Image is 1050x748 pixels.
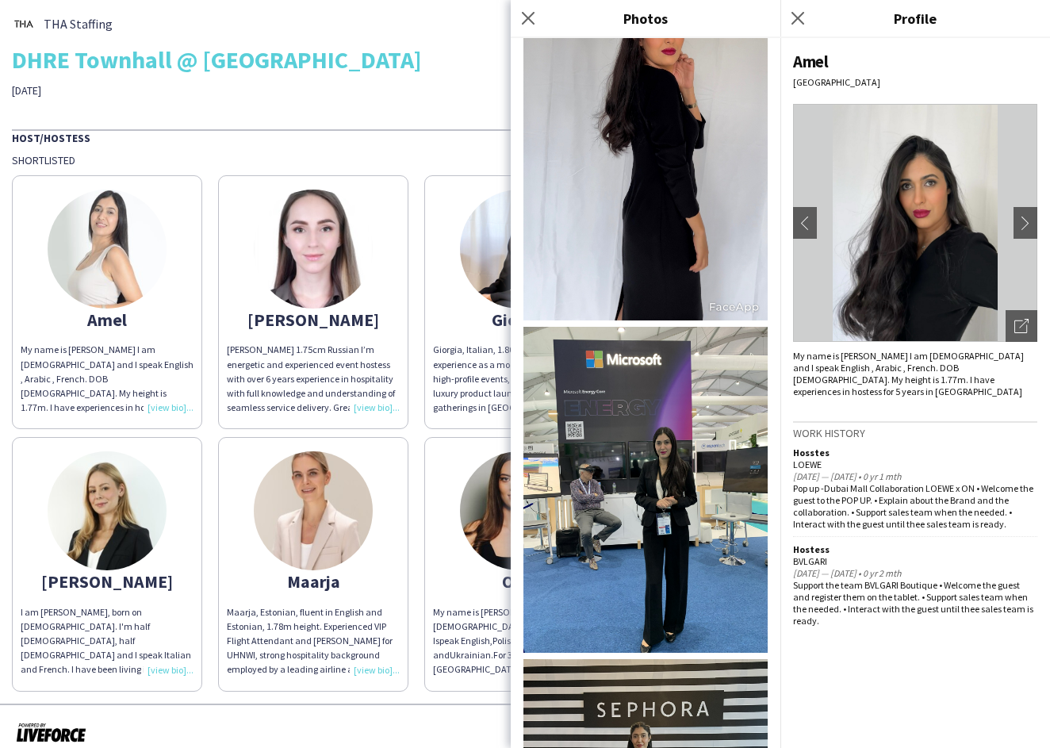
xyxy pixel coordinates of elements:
div: Host/Hostess [12,129,1038,145]
div: Hosstes [793,447,1037,458]
div: [PERSON_NAME] [227,313,400,327]
img: Powered by Liveforce [16,721,86,743]
div: [PERSON_NAME] 1.75cm Russian I’m energetic and experienced event hostess with over 6 years experi... [227,343,400,415]
div: [GEOGRAPHIC_DATA] [793,76,1037,88]
img: thumb-0b1c4840-441c-4cf7-bc0f-fa59e8b685e2..jpg [12,12,36,36]
div: Support the team BVLGARI Boutique • Welcome the guest and register them on the tablet. • Support ... [793,579,1037,627]
div: Giorgia, Italian, 1.80 m height. I have experience as a model and hostess for high-profile events... [433,343,606,415]
img: Crew photo 861977 [523,327,768,653]
div: Amel [21,313,194,327]
div: [DATE] — [DATE] • 0 yr 1 mth [793,470,1037,482]
div: [DATE] — [DATE] • 0 yr 2 mth [793,567,1037,579]
img: thumb-62d470ed85d64.jpeg [460,451,579,570]
div: My name is [PERSON_NAME] I am [DEMOGRAPHIC_DATA] and I speak English , Arabic , French. DOB [DEMO... [21,343,194,415]
div: BVLGARI [793,555,1037,567]
div: My name is [PERSON_NAME] I am [DEMOGRAPHIC_DATA] and I speak English , Arabic , French. DOB [DEMO... [793,350,1037,397]
h3: Photos [511,8,780,29]
h3: Profile [780,8,1050,29]
img: thumb-68a42ce4d990e.jpeg [48,451,167,570]
div: [DATE] [12,83,371,98]
div: Hostess [793,543,1037,555]
span: Russian and [433,635,552,661]
div: Amel [793,51,1037,72]
div: Shortlisted [12,153,1038,167]
span: THA Staffing [44,17,113,31]
img: thumb-68c2cbf3dec2e.jpeg [254,190,373,309]
div: I am [PERSON_NAME], born on [DEMOGRAPHIC_DATA]. I'm half [DEMOGRAPHIC_DATA], half [DEMOGRAPHIC_DA... [21,605,194,677]
span: Ukrainian. [450,649,493,661]
div: DHRE Townhall @ [GEOGRAPHIC_DATA] [12,48,1038,71]
img: thumb-6819dc3398d8b.jpeg [254,451,373,570]
div: Giorgia [433,313,606,327]
span: speak English, [435,635,492,646]
img: thumb-66b264d8949b5.jpeg [48,190,167,309]
div: Pop up -Dubai Mall Collaboration LOEWE x ON • Welcome the guest to the POP UP. • Explain about th... [793,482,1037,530]
div: Open photos pop-in [1006,310,1037,342]
img: Crew avatar or photo [793,104,1037,342]
img: thumb-167354389163c040d3eec95.jpeg [460,190,579,309]
div: Maarja [227,574,400,589]
div: LOEWE [793,458,1037,470]
div: Maarja, Estonian, fluent in English and Estonian, 1.78m height. Experienced VIP Flight Attendant ... [227,605,400,677]
span: Polish, [492,635,519,646]
span: My name is [PERSON_NAME] from [DEMOGRAPHIC_DATA]. born in [433,606,569,632]
div: Olha [433,574,606,589]
div: [PERSON_NAME] [21,574,194,589]
h3: Work history [793,426,1037,440]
